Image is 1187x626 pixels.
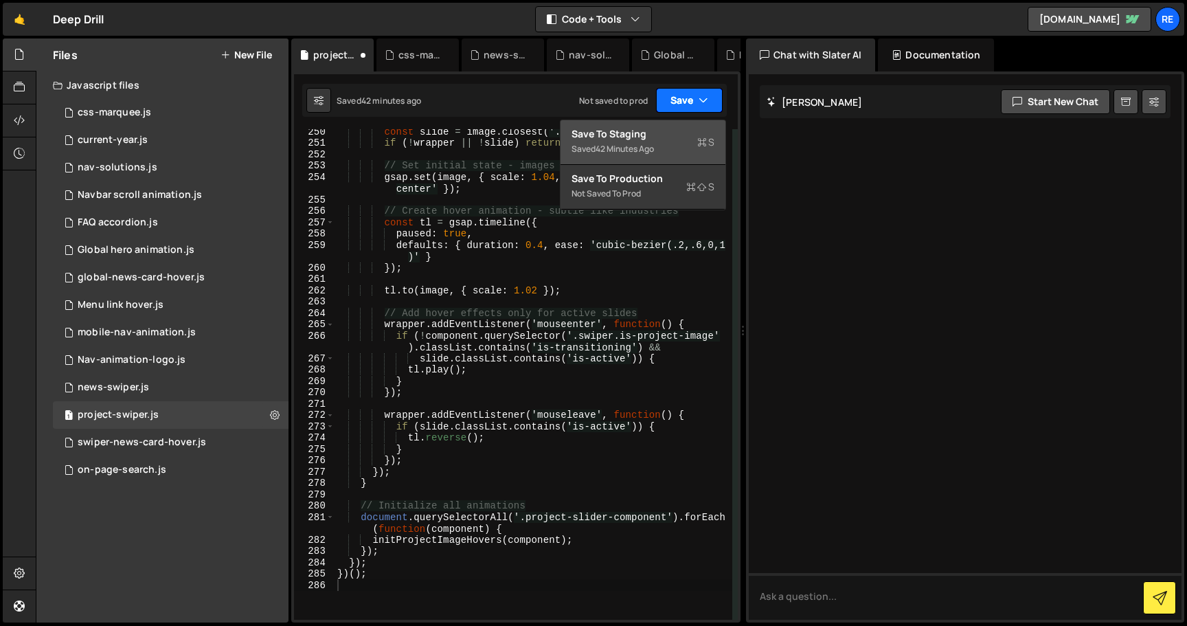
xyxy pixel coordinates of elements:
[294,478,335,489] div: 278
[294,205,335,217] div: 256
[294,172,335,194] div: 254
[78,326,196,339] div: mobile-nav-animation.js
[36,71,289,99] div: Javascript files
[294,467,335,478] div: 277
[569,48,613,62] div: nav-solutions.js
[53,429,289,456] div: 17275/47884.js
[294,160,335,172] div: 253
[78,107,151,119] div: css-marquee.js
[78,161,157,174] div: nav-solutions.js
[294,228,335,240] div: 258
[294,296,335,308] div: 263
[294,273,335,285] div: 261
[294,285,335,297] div: 262
[3,3,36,36] a: 🤙
[337,95,421,107] div: Saved
[294,444,335,456] div: 275
[53,126,289,154] div: 17275/47875.js
[746,38,875,71] div: Chat with Slater AI
[53,209,289,236] div: 17275/47877.js
[398,48,442,62] div: css-marquee.js
[78,464,166,476] div: on-page-search.js
[53,181,289,209] div: 17275/47957.js
[53,401,289,429] div: 17275/48434.js
[294,557,335,569] div: 284
[78,244,194,256] div: Global hero animation.js
[294,308,335,320] div: 264
[361,95,421,107] div: 42 minutes ago
[78,436,206,449] div: swiper-news-card-hover.js
[294,149,335,161] div: 252
[484,48,528,62] div: news-swiper.js
[53,346,289,374] div: 17275/47881.js
[78,216,158,229] div: FAQ accordion.js
[53,456,289,484] div: 17275/47880.js
[561,120,725,165] button: Save to StagingS Saved42 minutes ago
[294,319,335,331] div: 265
[1028,7,1151,32] a: [DOMAIN_NAME]
[686,180,714,194] span: S
[294,387,335,399] div: 270
[53,319,289,346] div: 17275/47883.js
[294,546,335,557] div: 283
[65,411,73,422] span: 1
[294,568,335,580] div: 285
[294,489,335,501] div: 279
[294,137,335,149] div: 251
[78,409,159,421] div: project-swiper.js
[53,47,78,63] h2: Files
[572,172,714,186] div: Save to Production
[654,48,698,62] div: Global hero animation.js
[313,48,357,62] div: project-swiper.js
[78,354,185,366] div: Nav-animation-logo.js
[294,376,335,388] div: 269
[294,217,335,229] div: 257
[294,240,335,262] div: 259
[596,143,654,155] div: 42 minutes ago
[294,580,335,592] div: 286
[294,421,335,433] div: 273
[53,264,289,291] div: 17275/47885.js
[294,432,335,444] div: 274
[294,353,335,365] div: 267
[53,236,289,264] div: 17275/47886.js
[767,96,862,109] h2: [PERSON_NAME]
[53,374,289,401] div: news-swiper.js
[53,154,289,181] div: 17275/48415.js
[78,271,205,284] div: global-news-card-hover.js
[53,291,289,319] div: Menu link hover.js
[1155,7,1180,32] a: Re
[221,49,272,60] button: New File
[78,381,149,394] div: news-swiper.js
[53,99,289,126] div: 17275/48419.js
[697,135,714,149] span: S
[294,126,335,138] div: 250
[572,141,714,157] div: Saved
[561,165,725,210] button: Save to ProductionS Not saved to prod
[294,399,335,410] div: 271
[53,11,104,27] div: Deep Drill
[294,512,335,535] div: 281
[294,331,335,353] div: 266
[294,410,335,421] div: 272
[572,186,714,202] div: Not saved to prod
[294,535,335,546] div: 282
[536,7,651,32] button: Code + Tools
[294,500,335,512] div: 280
[579,95,648,107] div: Not saved to prod
[78,134,148,146] div: current-year.js
[294,455,335,467] div: 276
[78,189,202,201] div: Navbar scroll animation.js
[656,88,723,113] button: Save
[572,127,714,141] div: Save to Staging
[1001,89,1110,114] button: Start new chat
[294,364,335,376] div: 268
[78,299,163,311] div: Menu link hover.js
[294,262,335,274] div: 260
[739,48,783,62] div: FAQ accordion.js
[294,194,335,206] div: 255
[878,38,994,71] div: Documentation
